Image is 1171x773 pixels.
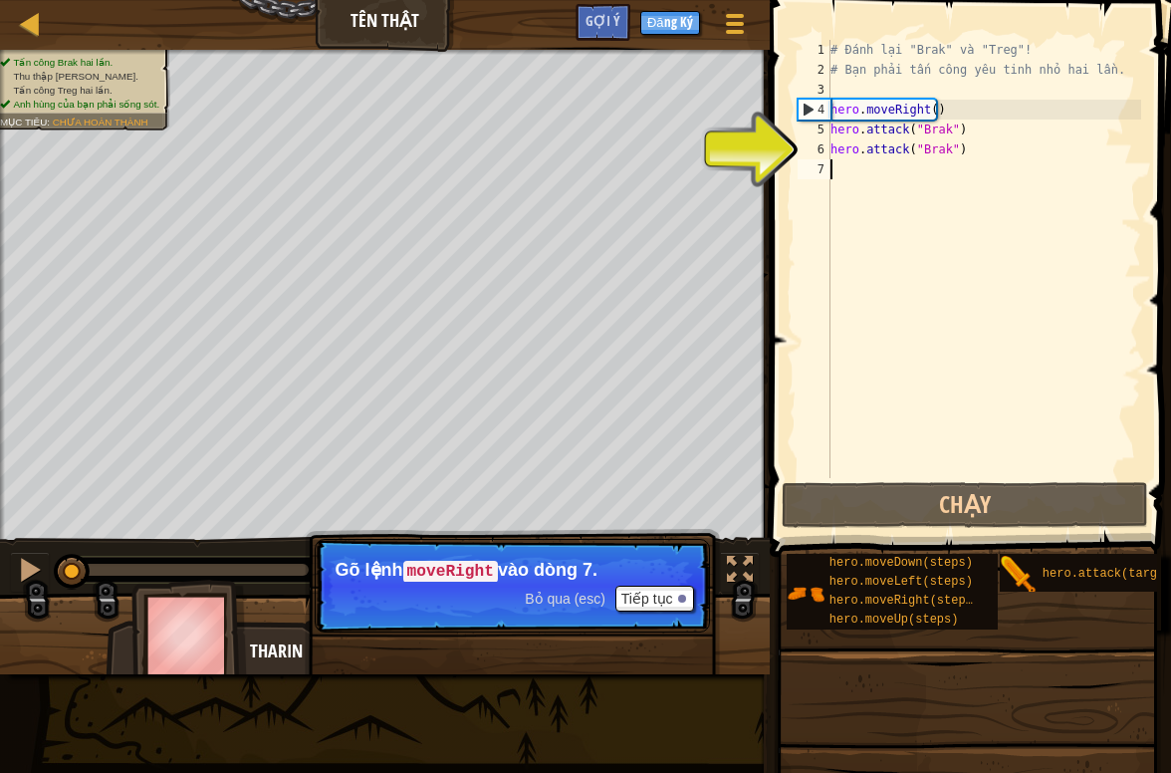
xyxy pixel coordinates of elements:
[720,552,760,593] button: Bật tắt chế độ toàn màn hình
[782,482,1148,528] button: Chạy
[798,40,830,60] div: 1
[798,120,830,139] div: 5
[799,100,830,120] div: 4
[585,11,620,30] span: Gợi ý
[10,552,50,593] button: Ctrl + P: Pause
[13,85,112,96] span: Tấn công Treg hai lần.
[250,639,643,664] div: Tharin
[829,594,980,608] span: hero.moveRight(steps)
[710,4,760,51] button: Hiện game menu
[403,561,498,583] code: moveRight
[787,575,824,613] img: portrait.png
[798,139,830,159] div: 6
[131,580,247,690] img: thang_avatar_frame.png
[615,586,694,612] button: Tiếp tục
[798,80,830,100] div: 3
[13,99,159,110] span: Anh hùng của bạn phải sống sót.
[798,60,830,80] div: 2
[525,591,605,607] span: Bỏ qua (esc)
[53,117,148,128] span: Chưa hoàn thành
[640,11,700,35] button: Đăng Ký
[829,556,973,570] span: hero.moveDown(steps)
[47,117,52,128] span: :
[829,575,973,589] span: hero.moveLeft(steps)
[336,560,689,582] p: Gõ lệnh vào dòng 7.
[798,159,830,179] div: 7
[13,57,113,68] span: Tấn công Brak hai lần.
[829,613,959,627] span: hero.moveUp(steps)
[13,71,138,82] span: Thu thập [PERSON_NAME].
[1000,556,1038,594] img: portrait.png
